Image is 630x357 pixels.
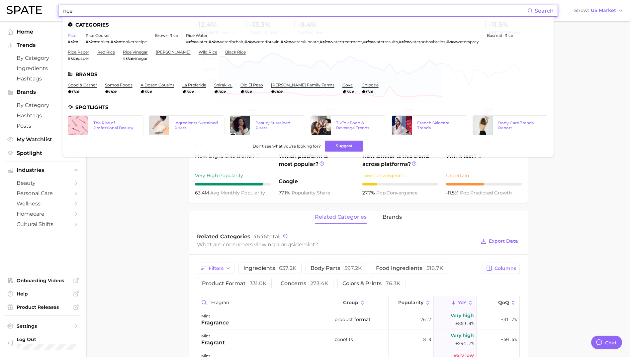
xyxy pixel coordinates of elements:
[7,6,42,14] img: SPATE
[68,104,548,110] li: Spotlights
[186,89,194,94] em: rice
[399,39,402,44] span: #
[489,238,518,244] span: Export Data
[5,134,81,145] a: My Watchlist
[156,50,191,55] a: [PERSON_NAME]
[17,65,70,71] span: Ingredients
[149,115,225,135] a: Ingredients Sustained Risers
[209,266,224,271] span: Filters
[17,123,70,129] span: Posts
[279,178,354,185] span: Google
[126,56,133,61] em: rice
[456,39,479,44] span: waterspray
[255,120,300,130] div: Beauty Sustained Risers
[376,266,443,271] span: food ingredients
[487,33,513,38] a: basmati rice
[68,115,143,135] a: The Rise of Professional Beauty Services
[458,300,466,305] span: YoY
[446,190,460,196] span: -11.5%
[253,233,267,240] span: 4646
[17,167,70,173] span: Industries
[5,321,81,331] a: Settings
[362,82,379,87] a: chipotle
[311,115,386,135] a: TikTok Food & Beverage Trends
[460,190,470,196] abbr: popularity index
[5,63,81,73] a: Ingredients
[501,335,517,343] span: -60.5%
[342,281,401,286] span: colors & prints
[279,265,297,271] span: 637.2k
[291,39,319,44] span: waterskincare
[68,33,76,38] a: rice
[201,332,225,340] div: mint
[362,183,438,185] div: 2 / 10
[5,289,81,299] a: Help
[244,39,247,44] span: #
[78,56,89,61] span: paper
[113,39,121,44] em: rice
[93,120,138,130] div: The Rise of Professional Beauty Services
[174,120,219,130] div: Ingredients Sustained Risers
[332,296,389,309] button: group
[17,42,70,48] span: Trends
[254,39,280,44] span: waterforskin
[210,190,265,196] span: monthly popularity
[196,39,208,44] span: water
[68,71,548,77] li: Brands
[311,266,362,271] span: body parts
[121,39,147,44] span: cookerrecipe
[386,280,401,287] span: 76.3k
[197,263,234,274] button: Filters
[96,39,110,44] span: cooker
[210,190,221,196] abbr: average
[302,241,315,248] span: mint
[5,334,81,352] a: Log out. Currently logged in with e-mail julia.buonanno@dsm-firmenich.com.
[479,237,519,246] button: Export Data
[195,190,210,196] span: 63.4m
[446,172,522,179] div: Uncertain
[498,120,543,130] div: Body Care Trends Report
[17,304,70,310] span: Product Releases
[144,89,152,94] em: rice
[392,115,467,135] a: French Skincare Trends
[446,183,522,185] div: 5 / 10
[197,233,250,240] span: Related Categories
[68,39,70,44] span: #
[455,339,474,347] span: +294.7%
[455,319,474,327] span: +859.4%
[434,296,477,309] button: YoY
[5,73,81,84] a: Hashtags
[17,136,70,143] span: My Watchlist
[17,180,70,186] span: beauty
[17,323,70,329] span: Settings
[279,190,292,196] span: 77.1%
[72,89,79,94] em: rice
[17,150,70,156] span: Spotlight
[5,53,81,63] a: by Category
[451,331,474,339] span: Very high
[402,39,409,44] em: rice
[186,33,208,38] a: rice water
[5,198,81,209] a: wellness
[362,152,438,168] span: How similar is this trend across platforms?
[197,240,476,249] div: What are consumers viewing alongside ?
[123,50,148,55] a: rice vinegar
[68,82,97,87] a: good & gather
[68,56,70,61] span: #
[195,183,271,185] div: 9 / 10
[5,209,81,219] a: homecare
[535,8,554,14] span: Search
[5,302,81,312] a: Product Releases
[230,115,306,135] a: Beauty Sustained Risers
[247,39,254,44] em: rice
[336,120,381,130] div: TikTok Food & Beverage Trends
[211,39,219,44] em: rice
[17,278,70,284] span: Onboarding Videos
[17,89,70,95] span: Brands
[346,89,354,94] em: rice
[362,172,438,179] div: Low Convergence
[398,300,423,305] span: Popularity
[322,39,330,44] em: rice
[483,263,519,274] button: Columns
[209,39,211,44] span: #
